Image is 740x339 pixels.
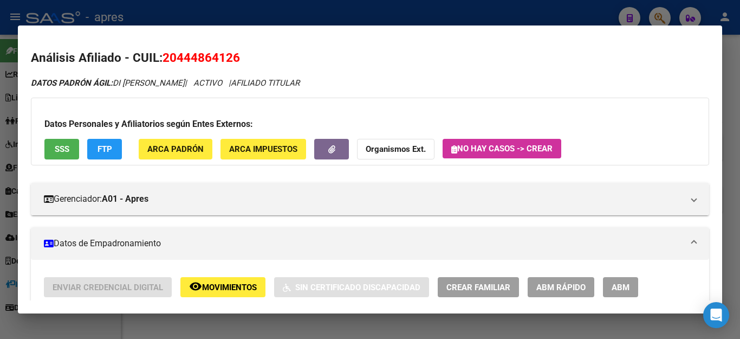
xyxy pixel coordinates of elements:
strong: A01 - Apres [102,193,148,206]
button: Enviar Credencial Digital [44,277,172,297]
span: DI [PERSON_NAME] [31,78,185,88]
button: ABM Rápido [528,277,594,297]
button: Crear Familiar [438,277,519,297]
h3: Datos Personales y Afiliatorios según Entes Externos: [44,118,696,131]
button: Organismos Ext. [357,139,434,159]
span: Enviar Credencial Digital [53,283,163,292]
span: SSS [55,145,69,155]
span: AFILIADO TITULAR [231,78,300,88]
span: ARCA Padrón [147,145,204,155]
span: Movimientos [202,283,257,292]
button: ABM [603,277,638,297]
span: FTP [98,145,112,155]
mat-expansion-panel-header: Datos de Empadronamiento [31,227,709,260]
i: | ACTIVO | [31,78,300,88]
span: Crear Familiar [446,283,510,292]
button: ARCA Impuestos [220,139,306,159]
div: Open Intercom Messenger [703,302,729,328]
mat-icon: remove_red_eye [189,280,202,293]
span: Sin Certificado Discapacidad [295,283,420,292]
button: No hay casos -> Crear [443,139,561,158]
mat-panel-title: Gerenciador: [44,193,683,206]
span: ABM Rápido [536,283,586,292]
span: ARCA Impuestos [229,145,297,155]
h2: Análisis Afiliado - CUIL: [31,49,709,67]
mat-panel-title: Datos de Empadronamiento [44,237,683,250]
span: ABM [612,283,629,292]
button: Sin Certificado Discapacidad [274,277,429,297]
strong: Organismos Ext. [366,145,426,155]
span: No hay casos -> Crear [451,144,553,153]
button: FTP [87,139,122,159]
span: 20444864126 [163,50,240,65]
button: Movimientos [180,277,265,297]
button: ARCA Padrón [139,139,212,159]
button: SSS [44,139,79,159]
mat-expansion-panel-header: Gerenciador:A01 - Apres [31,183,709,215]
strong: DATOS PADRÓN ÁGIL: [31,78,113,88]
